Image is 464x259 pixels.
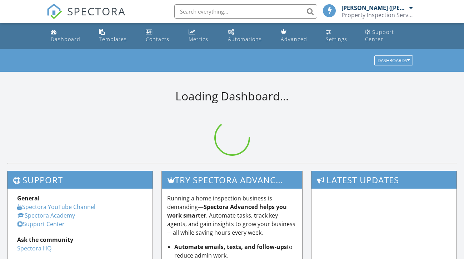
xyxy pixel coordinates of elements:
[96,26,137,46] a: Templates
[326,36,347,43] div: Settings
[143,26,180,46] a: Contacts
[281,36,307,43] div: Advanced
[146,36,169,43] div: Contacts
[167,194,297,237] p: Running a home inspection business is demanding— . Automate tasks, track key agents, and gain ins...
[189,36,208,43] div: Metrics
[362,26,416,46] a: Support Center
[174,243,287,251] strong: Automate emails, texts, and follow-ups
[225,26,272,46] a: Automations (Basic)
[323,26,357,46] a: Settings
[8,171,153,189] h3: Support
[341,11,413,19] div: Property Inspection Services, LLC
[17,235,143,244] div: Ask the community
[46,4,62,19] img: The Best Home Inspection Software - Spectora
[51,36,80,43] div: Dashboard
[99,36,127,43] div: Templates
[278,26,317,46] a: Advanced
[162,171,303,189] h3: Try spectora advanced [DATE]
[167,203,287,219] strong: Spectora Advanced helps you work smarter
[228,36,262,43] div: Automations
[311,171,456,189] h3: Latest Updates
[374,56,413,66] button: Dashboards
[17,203,95,211] a: Spectora YouTube Channel
[174,4,317,19] input: Search everything...
[365,29,394,43] div: Support Center
[341,4,408,11] div: [PERSON_NAME] ([PERSON_NAME]
[46,10,126,25] a: SPECTORA
[17,194,40,202] strong: General
[17,244,51,252] a: Spectora HQ
[17,211,75,219] a: Spectora Academy
[67,4,126,19] span: SPECTORA
[17,220,65,228] a: Support Center
[186,26,219,46] a: Metrics
[378,58,410,63] div: Dashboards
[48,26,90,46] a: Dashboard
